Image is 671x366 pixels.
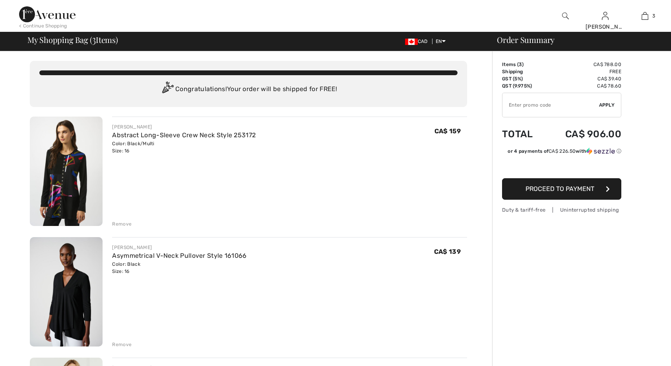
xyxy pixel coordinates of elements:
img: Abstract Long-Sleeve Crew Neck Style 253172 [30,117,103,226]
span: 3 [652,12,655,19]
div: Duty & tariff-free | Uninterrupted shipping [502,206,621,214]
td: CA$ 906.00 [544,121,621,148]
div: [PERSON_NAME] [112,244,246,251]
td: Items ( ) [502,61,544,68]
span: CA$ 139 [434,248,461,255]
div: Order Summary [487,36,666,44]
td: CA$ 788.00 [544,61,621,68]
iframe: Find more information here [522,138,671,366]
img: My Info [602,11,609,21]
div: Congratulations! Your order will be shipped for FREE! [39,82,458,97]
iframe: PayPal-paypal [502,158,621,175]
td: QST (9.975%) [502,82,544,90]
span: CA$ 159 [434,127,461,135]
span: 3 [92,34,96,44]
div: < Continue Shopping [19,22,67,29]
div: or 4 payments of with [508,148,621,155]
img: Asymmetrical V-Neck Pullover Style 161066 [30,237,103,347]
div: [PERSON_NAME] [586,23,624,31]
span: CAD [405,39,431,44]
div: Remove [112,220,132,228]
img: My Bag [642,11,648,21]
img: Congratulation2.svg [159,82,175,97]
div: Color: Black/Multi Size: 16 [112,140,256,154]
input: Promo code [502,93,599,117]
button: Proceed to Payment [502,178,621,200]
span: EN [436,39,446,44]
div: or 4 payments ofCA$ 226.50withSezzle Click to learn more about Sezzle [502,148,621,158]
td: Free [544,68,621,75]
td: GST (5%) [502,75,544,82]
img: Canadian Dollar [405,39,418,45]
span: 3 [519,62,522,67]
span: Apply [599,101,615,109]
img: search the website [562,11,569,21]
td: CA$ 39.40 [544,75,621,82]
td: Total [502,121,544,148]
td: CA$ 78.60 [544,82,621,90]
a: Asymmetrical V-Neck Pullover Style 161066 [112,252,246,259]
div: [PERSON_NAME] [112,123,256,130]
div: Color: Black Size: 16 [112,261,246,275]
a: Abstract Long-Sleeve Crew Neck Style 253172 [112,131,256,139]
span: My Shopping Bag ( Items) [27,36,118,44]
a: Sign In [602,12,609,19]
img: 1ère Avenue [19,6,76,22]
div: Remove [112,341,132,348]
td: Shipping [502,68,544,75]
a: 3 [625,11,664,21]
